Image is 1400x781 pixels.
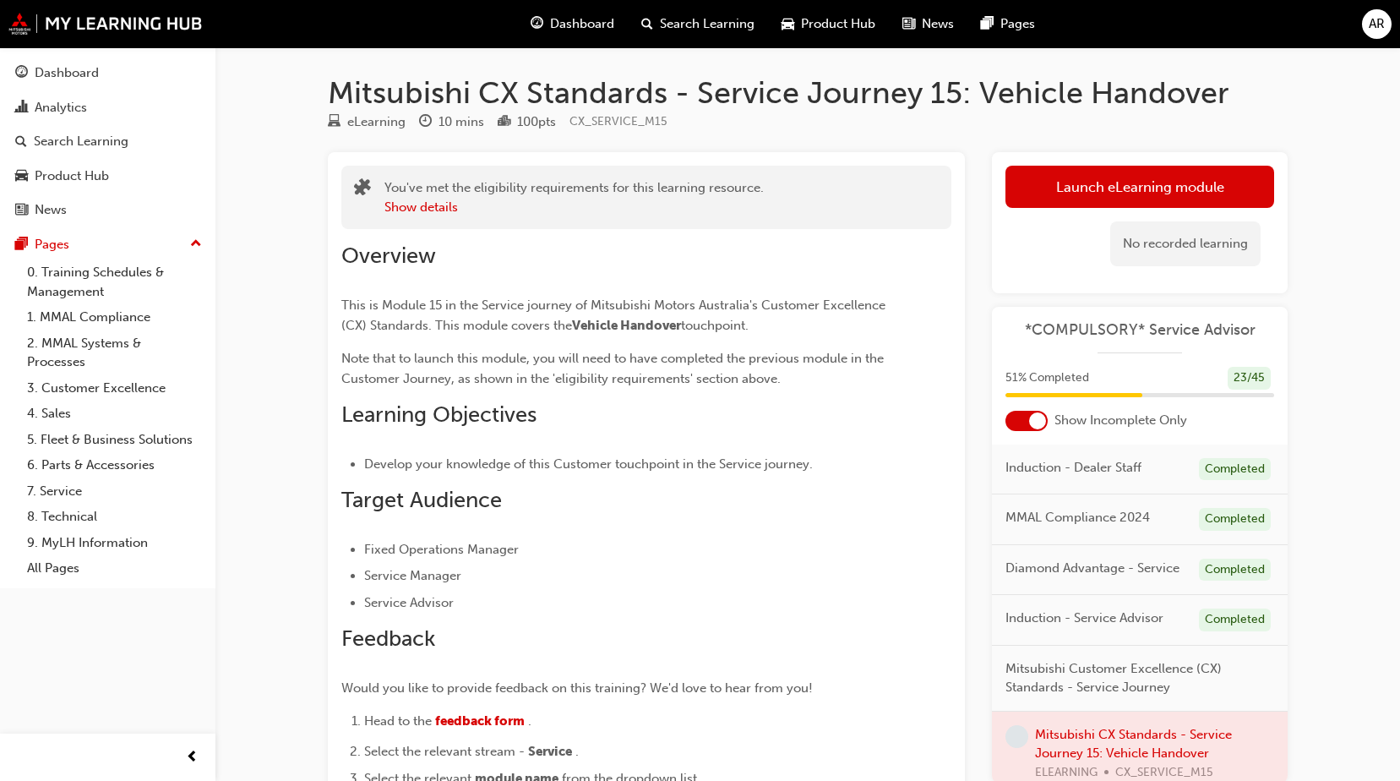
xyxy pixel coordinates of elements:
div: Completed [1199,559,1271,582]
a: guage-iconDashboard [517,7,628,41]
span: Dashboard [550,14,614,34]
span: guage-icon [531,14,543,35]
div: 10 mins [439,112,484,132]
span: 51 % Completed [1005,369,1089,388]
span: chart-icon [15,101,28,116]
span: Fixed Operations Manager [364,542,519,557]
span: pages-icon [981,14,994,35]
span: AR [1369,14,1385,34]
div: Completed [1199,508,1271,531]
span: search-icon [641,14,653,35]
span: guage-icon [15,66,28,81]
a: 5. Fleet & Business Solutions [20,427,209,453]
a: Analytics [7,92,209,123]
a: news-iconNews [889,7,967,41]
a: All Pages [20,555,209,582]
div: Duration [419,112,484,133]
span: touchpoint. [681,318,749,333]
a: Search Learning [7,126,209,157]
a: 3. Customer Excellence [20,375,209,401]
span: Service Manager [364,568,461,583]
span: . [575,744,579,759]
span: . [528,713,531,729]
span: search-icon [15,134,27,150]
a: 7. Service [20,478,209,505]
a: search-iconSearch Learning [628,7,768,41]
span: clock-icon [419,115,432,130]
span: up-icon [190,233,202,255]
a: *COMPULSORY* Service Advisor [1005,320,1274,340]
span: Pages [1000,14,1035,34]
span: news-icon [902,14,915,35]
span: Feedback [341,625,435,652]
span: Overview [341,243,436,269]
button: Pages [7,229,209,260]
button: AR [1362,9,1392,39]
span: MMAL Compliance 2024 [1005,508,1150,527]
span: Show Incomplete Only [1054,411,1187,430]
div: 100 pts [517,112,556,132]
div: You've met the eligibility requirements for this learning resource. [384,178,764,216]
span: Develop your knowledge of this Customer touchpoint in the Service journey. [364,456,813,472]
span: prev-icon [186,747,199,768]
a: 8. Technical [20,504,209,530]
span: Select the relevant stream - [364,744,525,759]
div: Pages [35,235,69,254]
span: Target Audience [341,487,502,513]
a: Dashboard [7,57,209,89]
a: car-iconProduct Hub [768,7,889,41]
span: learningRecordVerb_NONE-icon [1005,725,1028,748]
span: Vehicle Handover [572,318,681,333]
button: DashboardAnalyticsSearch LearningProduct HubNews [7,54,209,229]
span: Search Learning [660,14,754,34]
span: Service [528,744,572,759]
span: Head to the [364,713,432,729]
img: mmal [8,13,203,35]
span: Product Hub [801,14,875,34]
div: Completed [1199,458,1271,481]
a: Launch eLearning module [1005,166,1274,208]
a: 6. Parts & Accessories [20,452,209,478]
span: Diamond Advantage - Service [1005,559,1179,578]
span: news-icon [15,203,28,218]
div: Product Hub [35,167,109,186]
span: podium-icon [498,115,510,130]
div: Points [498,112,556,133]
span: Induction - Service Advisor [1005,609,1163,628]
a: 1. MMAL Compliance [20,304,209,330]
h1: Mitsubishi CX Standards - Service Journey 15: Vehicle Handover [328,74,1288,112]
span: Note that to launch this module, you will need to have completed the previous module in the Custo... [341,351,887,386]
span: Induction - Dealer Staff [1005,458,1141,478]
a: 9. MyLH Information [20,530,209,556]
span: News [922,14,954,34]
span: learningResourceType_ELEARNING-icon [328,115,340,130]
div: eLearning [347,112,406,132]
a: feedback form [435,713,525,729]
span: Mitsubishi Customer Excellence (CX) Standards - Service Journey [1005,659,1261,697]
a: pages-iconPages [967,7,1049,41]
span: car-icon [15,169,28,184]
span: This is Module 15 in the Service journey of Mitsubishi Motors Australia's Customer Excellence (CX... [341,298,889,333]
div: Dashboard [35,63,99,83]
div: Type [328,112,406,133]
a: 4. Sales [20,401,209,427]
div: Analytics [35,98,87,117]
span: puzzle-icon [354,180,371,199]
div: 23 / 45 [1228,367,1271,390]
span: Learning Objectives [341,401,537,428]
span: pages-icon [15,238,28,253]
div: Search Learning [34,132,128,151]
a: News [7,194,209,226]
span: Would you like to provide feedback on this training? We'd love to hear from you! [341,680,813,696]
span: Service Advisor [364,595,454,610]
button: Show details [384,198,458,217]
div: Completed [1199,609,1271,631]
span: car-icon [782,14,794,35]
span: Learning resource code [569,114,667,128]
div: No recorded learning [1110,221,1261,266]
a: 2. MMAL Systems & Processes [20,330,209,375]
